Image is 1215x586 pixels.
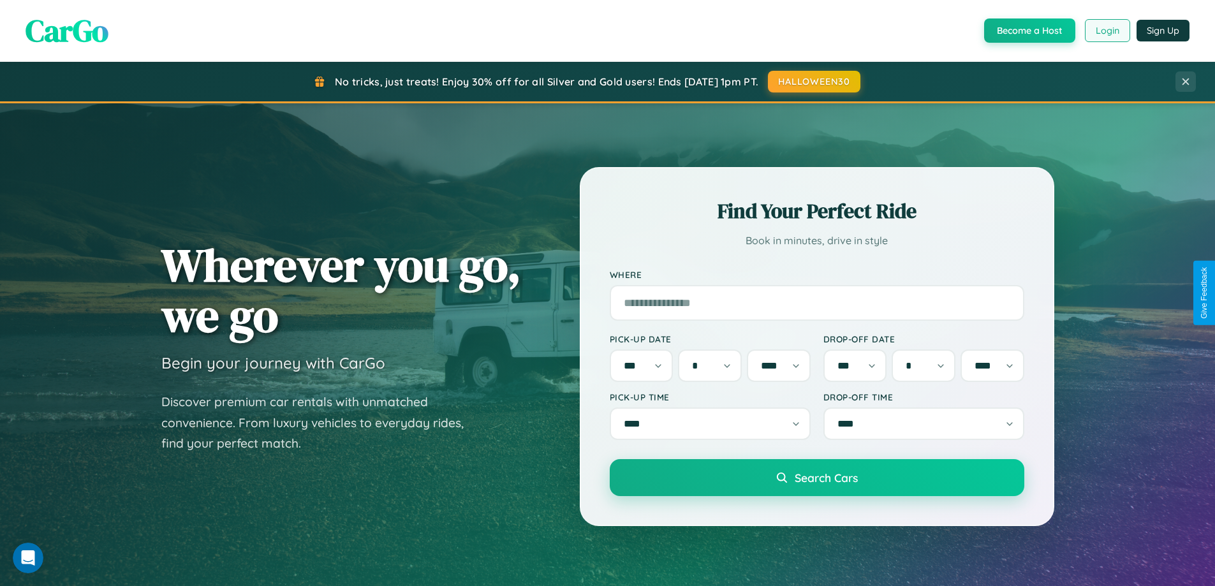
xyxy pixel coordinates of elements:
[161,392,480,454] p: Discover premium car rentals with unmatched convenience. From luxury vehicles to everyday rides, ...
[823,333,1024,344] label: Drop-off Date
[13,543,43,573] iframe: Intercom live chat
[984,18,1075,43] button: Become a Host
[161,240,521,341] h1: Wherever you go, we go
[610,231,1024,250] p: Book in minutes, drive in style
[335,75,758,88] span: No tricks, just treats! Enjoy 30% off for all Silver and Gold users! Ends [DATE] 1pm PT.
[610,269,1024,280] label: Where
[768,71,860,92] button: HALLOWEEN30
[26,10,108,52] span: CarGo
[610,197,1024,225] h2: Find Your Perfect Ride
[610,333,811,344] label: Pick-up Date
[823,392,1024,402] label: Drop-off Time
[1137,20,1189,41] button: Sign Up
[610,459,1024,496] button: Search Cars
[1200,267,1209,319] div: Give Feedback
[161,353,385,372] h3: Begin your journey with CarGo
[1085,19,1130,42] button: Login
[795,471,858,485] span: Search Cars
[610,392,811,402] label: Pick-up Time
